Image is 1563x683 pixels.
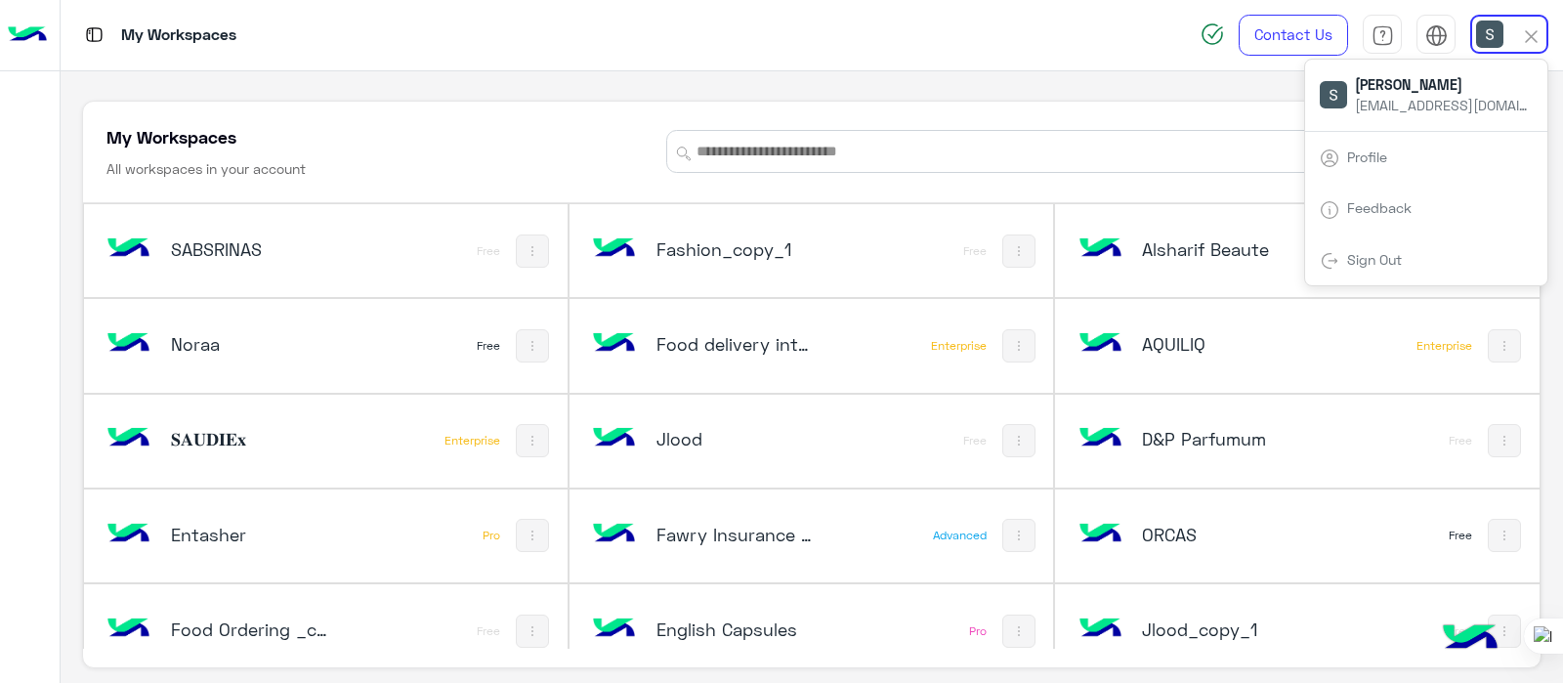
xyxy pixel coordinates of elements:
[1425,24,1448,47] img: tab
[1320,149,1339,168] img: tab
[171,237,332,261] h5: SABSRINAS
[483,528,500,543] div: Pro
[8,15,47,56] img: Logo
[106,159,306,179] h6: All workspaces in your account
[1363,15,1402,56] a: tab
[1142,618,1303,641] h5: Jlood_copy_1
[1372,24,1394,47] img: tab
[1239,15,1348,56] a: Contact Us
[588,223,641,276] img: 106211162022774
[1347,149,1387,165] a: Profile
[933,528,987,543] div: Advanced
[477,338,500,354] div: Free
[171,523,332,546] h5: Entasher
[969,623,987,639] div: Pro
[588,412,641,465] img: 146205905242462
[656,237,818,261] h5: Fashion_copy_1
[1142,523,1303,546] h5: ORCAS
[963,243,987,259] div: Free
[1142,427,1303,450] h5: D&P Parfumum
[1449,433,1472,448] div: Free
[477,243,500,259] div: Free
[444,433,500,448] div: Enterprise
[1320,81,1347,108] img: userImage
[1074,412,1126,465] img: bot image
[1320,200,1339,220] img: tab
[588,603,641,656] img: bot image
[1436,605,1504,673] img: hulul-logo.png
[1074,603,1126,656] img: bot image
[1074,223,1126,276] img: bot image
[477,623,500,639] div: Free
[171,618,332,641] h5: Food Ordering _copy_1
[121,22,236,49] p: My Workspaces
[588,318,641,370] img: bot image
[1074,318,1126,370] img: bot image
[103,603,155,656] img: bot image
[588,508,641,561] img: bot image
[931,338,987,354] div: Enterprise
[1416,338,1472,354] div: Enterprise
[1520,25,1542,48] img: close
[103,412,155,465] img: bot image
[963,433,987,448] div: Free
[1142,332,1303,356] h5: AQUILIQ
[656,523,818,546] h5: Fawry Insurance Brokerage`s
[1201,22,1224,46] img: spinner
[656,427,818,450] h5: Jlood
[171,332,332,356] h5: Noraa
[1355,95,1531,115] span: [EMAIL_ADDRESS][DOMAIN_NAME]
[103,223,155,276] img: bot image
[1142,237,1303,261] h5: Alsharif Beaute
[1347,199,1412,216] a: Feedback
[1320,251,1339,271] img: tab
[656,618,818,641] h5: English Capsules
[1449,528,1472,543] div: Free
[1347,251,1402,268] a: Sign Out
[1476,21,1503,48] img: userImage
[103,318,155,370] img: 111445085349129
[82,22,106,47] img: tab
[1355,74,1531,95] span: [PERSON_NAME]
[171,427,332,450] h5: 𝐒𝐀𝐔𝐃𝐈𝐄𝐱
[106,125,236,149] h5: My Workspaces
[103,508,155,561] img: bot image
[1074,508,1126,561] img: bot image
[656,332,818,356] h5: Food delivery interaction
